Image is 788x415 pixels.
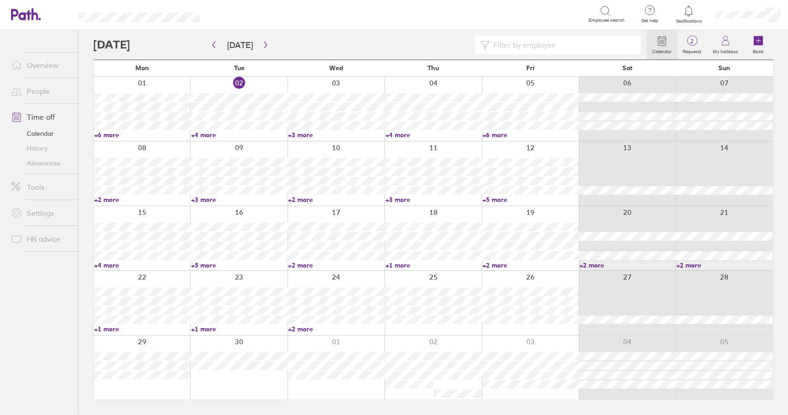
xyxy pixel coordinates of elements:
[385,195,481,204] a: +3 more
[674,18,704,24] span: Notifications
[4,126,78,141] a: Calendar
[707,46,744,55] label: My holidays
[135,64,149,72] span: Mon
[647,30,677,60] a: Calendar
[677,30,707,60] a: 2Requests
[707,30,744,60] a: My holidays
[427,64,439,72] span: Thu
[482,261,578,269] a: +2 more
[4,82,78,100] a: People
[482,195,578,204] a: +5 more
[288,325,384,333] a: +2 more
[234,64,245,72] span: Tue
[4,108,78,126] a: Time off
[635,18,665,24] span: Get help
[719,64,731,72] span: Sun
[94,325,190,333] a: +1 more
[4,178,78,196] a: Tools
[748,46,770,55] label: Book
[744,30,773,60] a: Book
[589,18,625,23] span: Employee search
[4,204,78,222] a: Settings
[94,261,190,269] a: +4 more
[191,131,287,139] a: +4 more
[677,46,707,55] label: Requests
[385,261,481,269] a: +1 more
[4,56,78,74] a: Overview
[4,230,78,248] a: HR advice
[385,131,481,139] a: +4 more
[647,46,677,55] label: Calendar
[191,261,287,269] a: +5 more
[220,37,260,53] button: [DATE]
[677,37,707,45] span: 2
[677,261,773,269] a: +2 more
[674,5,704,24] a: Notifications
[224,10,248,18] div: Search
[579,261,675,269] a: +2 more
[288,131,384,139] a: +3 more
[622,64,632,72] span: Sat
[288,195,384,204] a: +2 more
[94,131,190,139] a: +6 more
[94,195,190,204] a: +2 more
[482,131,578,139] a: +6 more
[490,36,636,54] input: Filter by employee
[4,141,78,156] a: History
[288,261,384,269] a: +2 more
[191,195,287,204] a: +3 more
[191,325,287,333] a: +1 more
[526,64,535,72] span: Fri
[4,156,78,171] a: Allowances
[330,64,343,72] span: Wed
